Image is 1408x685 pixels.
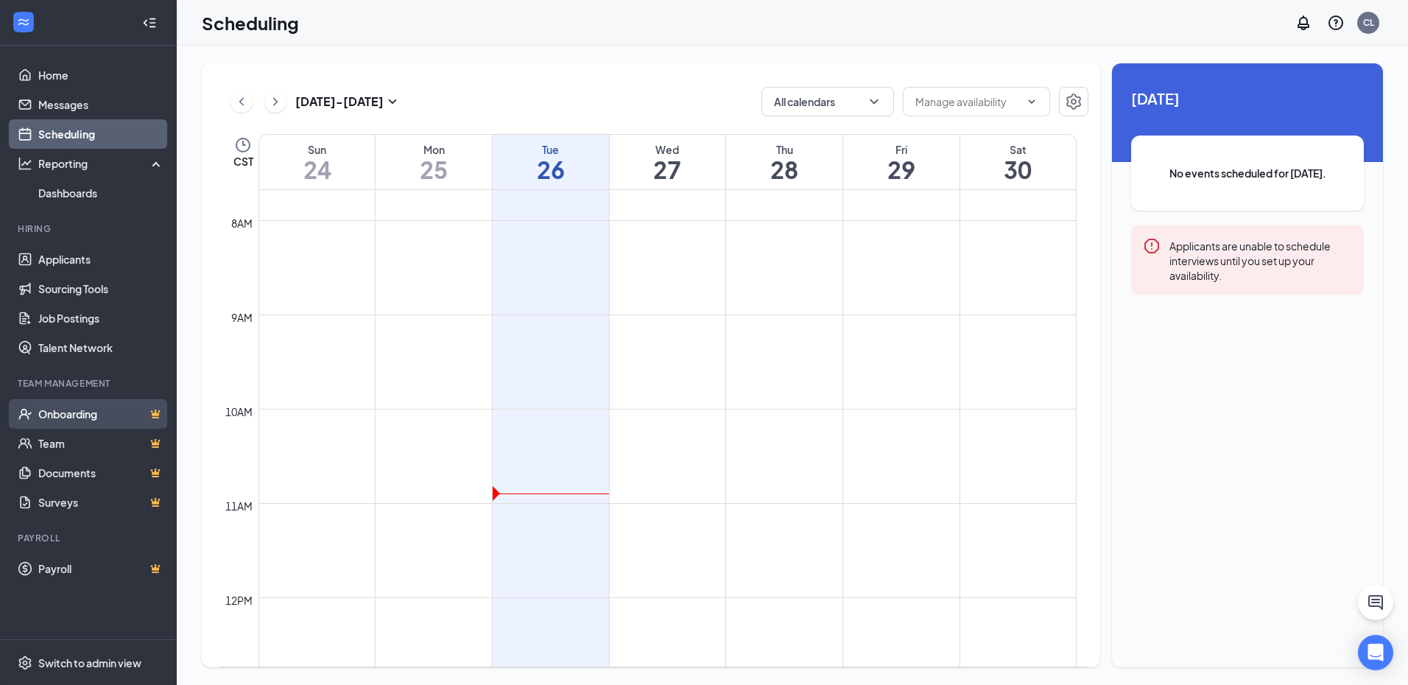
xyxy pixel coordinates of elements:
[234,136,252,154] svg: Clock
[1026,96,1038,108] svg: ChevronDown
[202,10,299,35] h1: Scheduling
[38,119,164,149] a: Scheduling
[264,91,286,113] button: ChevronRight
[867,94,881,109] svg: ChevronDown
[233,154,253,169] span: CST
[493,142,609,157] div: Tue
[1363,16,1374,29] div: CL
[38,488,164,517] a: SurveysCrown
[384,93,401,110] svg: SmallChevronDown
[1358,585,1393,620] button: ChatActive
[38,554,164,583] a: PayrollCrown
[259,135,375,189] a: August 24, 2025
[38,303,164,333] a: Job Postings
[234,93,249,110] svg: ChevronLeft
[228,309,256,326] div: 9am
[843,135,960,189] a: August 29, 2025
[38,333,164,362] a: Talent Network
[230,91,253,113] button: ChevronLeft
[38,245,164,274] a: Applicants
[38,656,141,670] div: Switch to admin view
[1059,87,1088,116] button: Settings
[268,93,283,110] svg: ChevronRight
[960,135,1076,189] a: August 30, 2025
[843,142,960,157] div: Fri
[1131,87,1364,110] span: [DATE]
[610,135,726,189] a: August 27, 2025
[222,498,256,514] div: 11am
[38,458,164,488] a: DocumentsCrown
[259,142,375,157] div: Sun
[38,60,164,90] a: Home
[493,135,609,189] a: August 26, 2025
[1295,14,1312,32] svg: Notifications
[38,429,164,458] a: TeamCrown
[1358,635,1393,670] div: Open Intercom Messenger
[1161,165,1334,181] span: No events scheduled for [DATE].
[915,94,1020,110] input: Manage availability
[18,656,32,670] svg: Settings
[1367,594,1384,611] svg: ChatActive
[38,274,164,303] a: Sourcing Tools
[1065,93,1083,110] svg: Settings
[610,142,726,157] div: Wed
[38,90,164,119] a: Messages
[1143,237,1161,255] svg: Error
[222,592,256,608] div: 12pm
[228,215,256,231] div: 8am
[960,157,1076,182] h1: 30
[18,222,161,235] div: Hiring
[1327,14,1345,32] svg: QuestionInfo
[376,142,492,157] div: Mon
[843,157,960,182] h1: 29
[610,157,726,182] h1: 27
[142,15,157,30] svg: Collapse
[16,15,31,29] svg: WorkstreamLogo
[18,377,161,390] div: Team Management
[1169,237,1352,283] div: Applicants are unable to schedule interviews until you set up your availability.
[376,157,492,182] h1: 25
[18,156,32,171] svg: Analysis
[295,94,384,110] h3: [DATE] - [DATE]
[761,87,894,116] button: All calendarsChevronDown
[726,142,842,157] div: Thu
[259,157,375,182] h1: 24
[726,157,842,182] h1: 28
[222,404,256,420] div: 10am
[960,142,1076,157] div: Sat
[38,178,164,208] a: Dashboards
[18,532,161,544] div: Payroll
[376,135,492,189] a: August 25, 2025
[38,156,165,171] div: Reporting
[726,135,842,189] a: August 28, 2025
[38,399,164,429] a: OnboardingCrown
[493,157,609,182] h1: 26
